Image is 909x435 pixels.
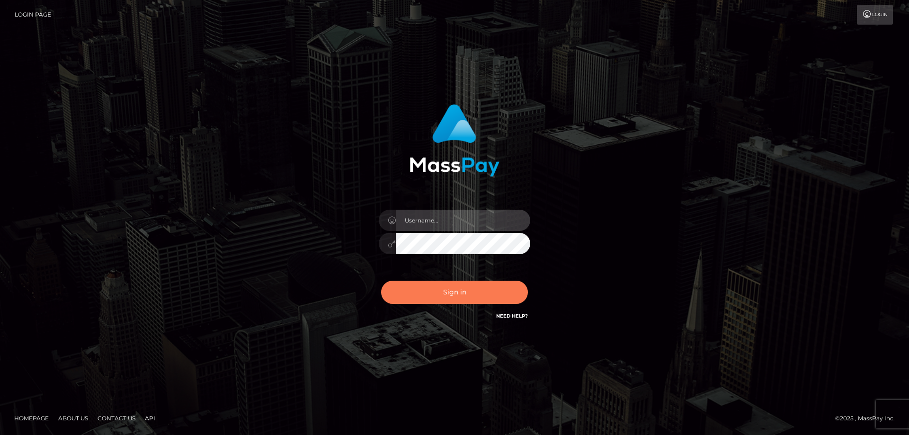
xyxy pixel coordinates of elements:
a: About Us [54,411,92,426]
input: Username... [396,210,530,231]
button: Sign in [381,281,528,304]
a: Login [857,5,893,25]
a: Need Help? [496,313,528,319]
a: API [141,411,159,426]
a: Login Page [15,5,51,25]
div: © 2025 , MassPay Inc. [835,413,902,424]
a: Contact Us [94,411,139,426]
img: MassPay Login [410,104,499,177]
a: Homepage [10,411,53,426]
